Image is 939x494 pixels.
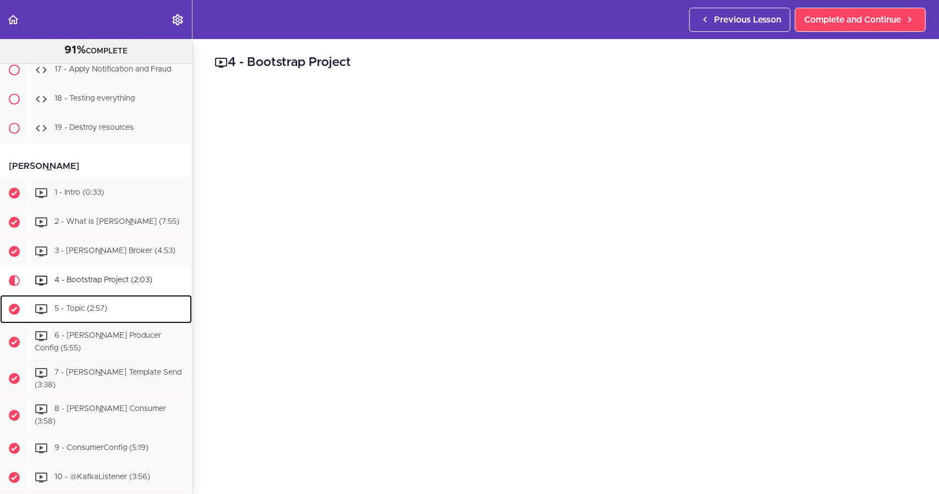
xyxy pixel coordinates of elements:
a: Previous Lesson [689,8,790,32]
span: 2 - What is [PERSON_NAME] (7:55) [54,218,179,226]
span: 9 - ConsumerConfig (5:19) [54,444,149,452]
span: 6 - [PERSON_NAME] Producer Config (5:55) [35,332,161,352]
h2: 4 - Bootstrap Project [215,53,917,72]
span: 7 - [PERSON_NAME] Template Send (3:38) [35,369,182,389]
span: 4 - Bootstrap Project (2:03) [54,276,152,284]
span: Previous Lesson [714,13,781,26]
span: Complete and Continue [804,13,901,26]
span: 5 - Topic (2:57) [54,305,107,312]
span: 19 - Destroy resources [54,124,134,131]
span: 17 - Apply Notification and Fraud [54,65,171,73]
span: 1 - Intro (0:33) [54,189,104,196]
span: 18 - Testing everything [54,95,135,102]
iframe: Video Player [215,89,917,484]
div: COMPLETE [14,43,178,58]
a: Complete and Continue [795,8,926,32]
svg: Settings Menu [171,13,184,26]
span: 3 - [PERSON_NAME] Broker (4:53) [54,247,175,255]
span: 10 - @KafkaListener (3:56) [54,473,150,481]
svg: Back to course curriculum [7,13,20,26]
span: 8 - [PERSON_NAME] Consumer (3:58) [35,405,166,426]
span: 91% [64,45,86,56]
